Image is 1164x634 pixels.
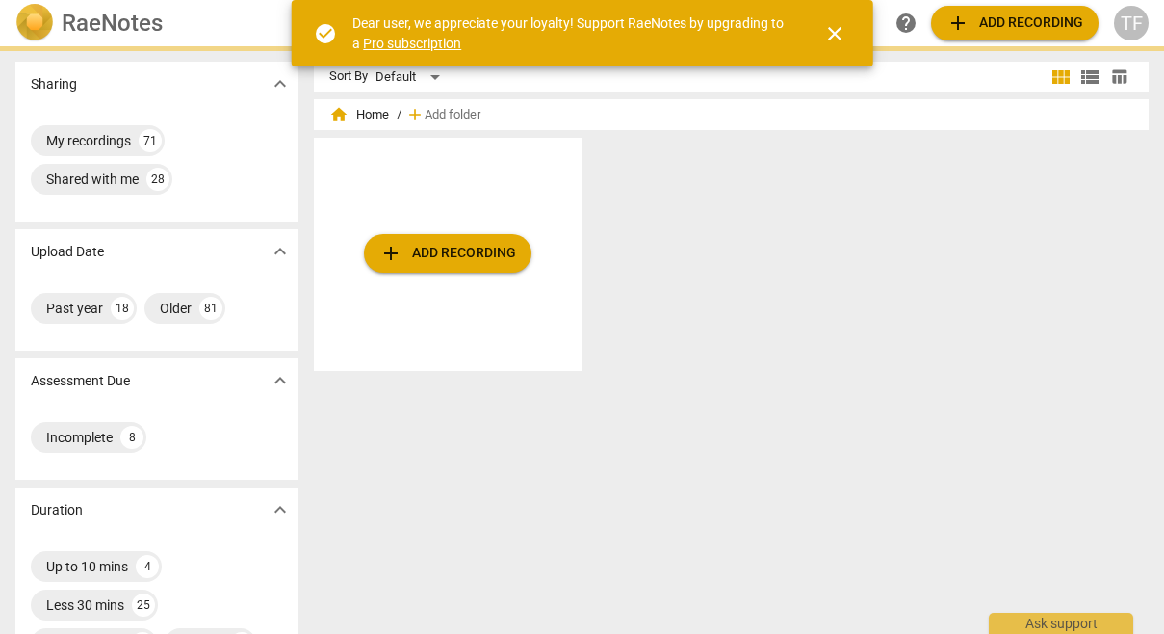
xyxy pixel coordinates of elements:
[889,6,923,40] a: Help
[823,22,846,45] span: close
[314,22,337,45] span: check_circle
[946,12,1083,35] span: Add recording
[62,10,163,37] h2: RaeNotes
[269,240,292,263] span: expand_more
[160,299,192,318] div: Older
[379,242,516,265] span: Add recording
[329,105,389,124] span: Home
[329,69,368,84] div: Sort By
[946,12,970,35] span: add
[363,36,461,51] a: Pro subscription
[120,426,143,449] div: 8
[931,6,1099,40] button: Upload
[1049,66,1073,89] span: view_module
[146,168,169,191] div: 28
[379,242,402,265] span: add
[1075,63,1104,92] button: List view
[31,500,83,520] p: Duration
[352,13,789,53] div: Dear user, we appreciate your loyalty! Support RaeNotes by upgrading to a
[31,74,77,94] p: Sharing
[46,595,124,615] div: Less 30 mins
[15,4,295,42] a: LogoRaeNotes
[136,555,159,578] div: 4
[46,557,128,576] div: Up to 10 mins
[46,299,103,318] div: Past year
[1047,63,1075,92] button: Tile view
[139,129,162,152] div: 71
[364,234,531,273] button: Upload
[31,242,104,262] p: Upload Date
[266,69,295,98] button: Show more
[266,237,295,266] button: Show more
[989,613,1133,634] div: Ask support
[111,297,134,320] div: 18
[425,108,480,122] span: Add folder
[1104,63,1133,92] button: Table view
[812,11,858,57] button: Close
[1114,6,1149,40] button: TF
[266,495,295,524] button: Show more
[46,170,139,189] div: Shared with me
[1110,67,1128,86] span: table_chart
[199,297,222,320] div: 81
[1078,66,1101,89] span: view_list
[405,105,425,124] span: add
[375,62,447,92] div: Default
[31,371,130,391] p: Assessment Due
[894,12,918,35] span: help
[269,369,292,392] span: expand_more
[46,428,113,447] div: Incomplete
[329,105,349,124] span: home
[397,108,401,122] span: /
[132,594,155,617] div: 25
[46,131,131,150] div: My recordings
[266,366,295,395] button: Show more
[269,72,292,95] span: expand_more
[15,4,54,42] img: Logo
[269,498,292,521] span: expand_more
